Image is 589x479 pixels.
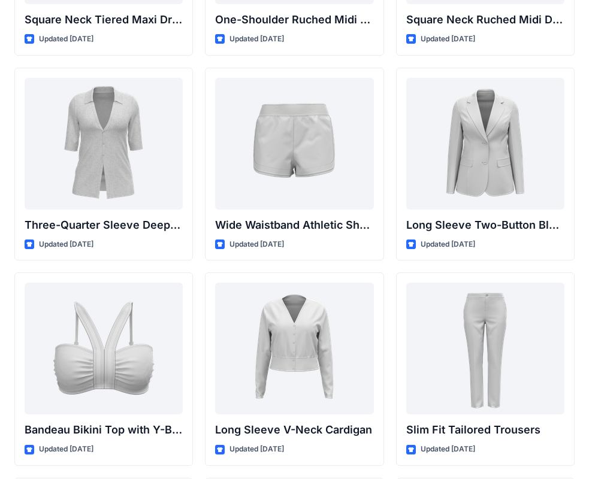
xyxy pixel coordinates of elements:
[39,238,93,251] p: Updated [DATE]
[406,422,564,438] p: Slim Fit Tailored Trousers
[421,33,475,46] p: Updated [DATE]
[215,217,373,234] p: Wide Waistband Athletic Shorts
[406,217,564,234] p: Long Sleeve Two-Button Blazer with Flap Pockets
[39,443,93,456] p: Updated [DATE]
[229,33,284,46] p: Updated [DATE]
[39,33,93,46] p: Updated [DATE]
[406,283,564,414] a: Slim Fit Tailored Trousers
[25,283,183,414] a: Bandeau Bikini Top with Y-Back Straps and Stitch Detail
[215,422,373,438] p: Long Sleeve V-Neck Cardigan
[25,11,183,28] p: Square Neck Tiered Maxi Dress with Ruffle Sleeves
[25,78,183,210] a: Three-Quarter Sleeve Deep V-Neck Button-Down Top
[229,443,284,456] p: Updated [DATE]
[215,283,373,414] a: Long Sleeve V-Neck Cardigan
[215,78,373,210] a: Wide Waistband Athletic Shorts
[215,11,373,28] p: One-Shoulder Ruched Midi Dress with Asymmetrical Hem
[406,11,564,28] p: Square Neck Ruched Midi Dress with Asymmetrical Hem
[25,422,183,438] p: Bandeau Bikini Top with Y-Back Straps and Stitch Detail
[421,443,475,456] p: Updated [DATE]
[406,78,564,210] a: Long Sleeve Two-Button Blazer with Flap Pockets
[229,238,284,251] p: Updated [DATE]
[421,238,475,251] p: Updated [DATE]
[25,217,183,234] p: Three-Quarter Sleeve Deep V-Neck Button-Down Top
